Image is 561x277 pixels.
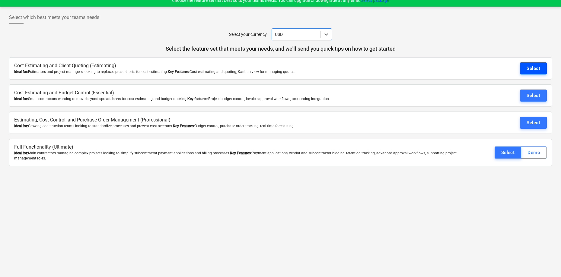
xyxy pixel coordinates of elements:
[501,149,515,156] div: Select
[187,97,208,101] b: Key features:
[168,70,190,74] b: Key Features:
[527,65,540,72] div: Select
[230,151,252,155] b: Key Features:
[14,96,458,102] div: Small contractors wanting to move beyond spreadsheets for cost estimating and budget tracking. Pr...
[14,90,458,96] p: Cost Estimating and Budget Control (Essential)
[520,117,547,129] button: Select
[14,97,28,101] b: Ideal for:
[14,70,28,74] b: Ideal for:
[527,92,540,99] div: Select
[495,146,521,159] button: Select
[520,62,547,74] button: Select
[14,69,458,74] div: Estimators and project managers looking to replace spreadsheets for cost estimating. Cost estimat...
[14,144,458,151] p: Full Functionality (Ultimate)
[173,124,195,128] b: Key Features:
[528,149,540,156] div: Demo
[14,124,458,129] div: Growing construction teams looking to standardize processes and prevent cost overruns. Budget con...
[531,248,561,277] iframe: Chat Widget
[229,31,267,38] p: Select your currency
[9,14,99,21] span: Select which best meets your teams needs
[520,90,547,102] button: Select
[14,124,28,128] b: Ideal for:
[527,119,540,127] div: Select
[521,146,547,159] button: Demo
[14,62,458,69] p: Cost Estimating and Client Quoting (Estimating)
[14,117,458,124] p: Estimating, Cost Control, and Purchase Order Management (Professional)
[14,151,28,155] b: Ideal for:
[14,151,458,161] div: Main contractors managing complex projects looking to simplify subcontractor payment applications...
[9,45,552,52] p: Select the feature set that meets your needs, and we'll send you quick tips on how to get started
